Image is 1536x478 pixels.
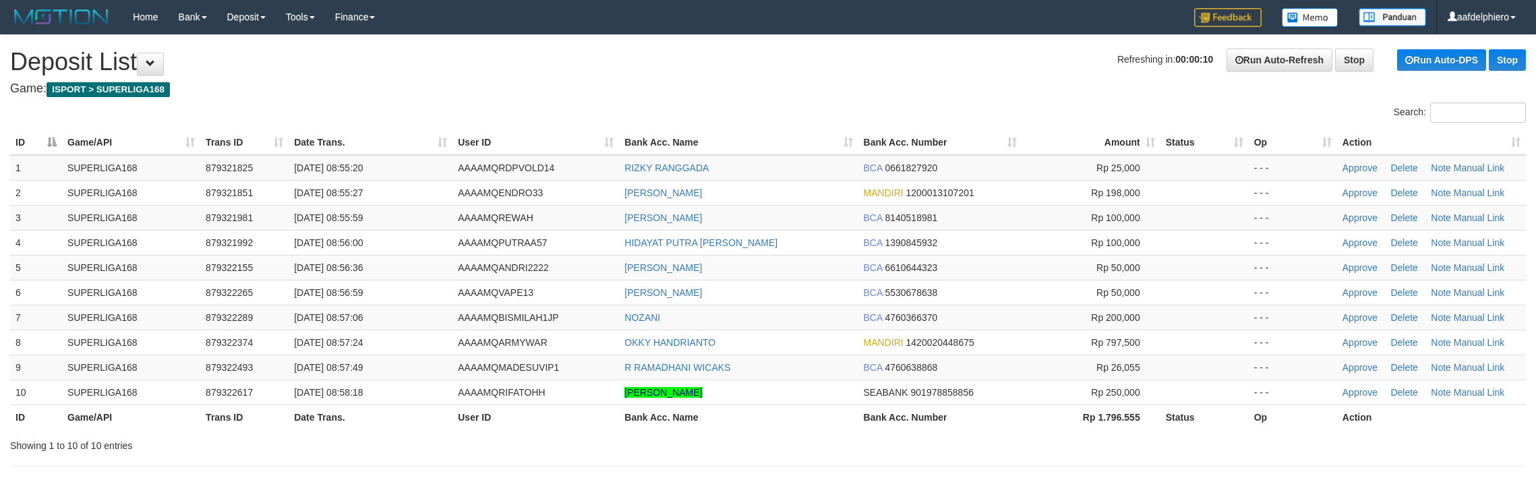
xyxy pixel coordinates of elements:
[885,212,937,223] span: Copy 8140518981 to clipboard
[1390,187,1417,198] a: Delete
[289,405,452,429] th: Date Trans.
[62,155,200,181] td: SUPERLIGA168
[206,187,253,198] span: 879321851
[206,237,253,248] span: 879321992
[10,355,62,380] td: 9
[1249,205,1337,230] td: - - -
[1390,312,1417,323] a: Delete
[10,330,62,355] td: 8
[1337,130,1526,155] th: Action: activate to sort column ascending
[864,337,904,348] span: MANDIRI
[1091,387,1140,398] span: Rp 250,000
[10,305,62,330] td: 7
[1431,237,1451,248] a: Note
[1390,337,1417,348] a: Delete
[206,362,253,373] span: 879322493
[1431,287,1451,298] a: Note
[10,205,62,230] td: 3
[864,312,883,323] span: BCA
[1249,130,1337,155] th: Op: activate to sort column ascending
[294,337,363,348] span: [DATE] 08:57:24
[1454,287,1505,298] a: Manual Link
[885,312,937,323] span: Copy 4760366370 to clipboard
[10,280,62,305] td: 6
[10,255,62,280] td: 5
[885,162,937,173] span: Copy 0661827920 to clipboard
[1431,187,1451,198] a: Note
[1249,255,1337,280] td: - - -
[1390,262,1417,273] a: Delete
[1342,312,1378,323] a: Approve
[1175,54,1213,65] strong: 00:00:10
[10,82,1526,96] h4: Game:
[452,405,619,429] th: User ID
[906,337,974,348] span: Copy 1420020448675 to clipboard
[1342,287,1378,298] a: Approve
[1431,387,1451,398] a: Note
[624,262,702,273] a: [PERSON_NAME]
[1337,405,1526,429] th: Action
[458,287,533,298] span: AAAAMQVAPE13
[1282,8,1338,27] img: Button%20Memo.svg
[1454,237,1505,248] a: Manual Link
[1091,237,1140,248] span: Rp 100,000
[858,130,1022,155] th: Bank Acc. Number: activate to sort column ascending
[619,405,858,429] th: Bank Acc. Name
[10,155,62,181] td: 1
[294,187,363,198] span: [DATE] 08:55:27
[624,337,715,348] a: OKKY HANDRIANTO
[206,387,253,398] span: 879322617
[1489,49,1526,71] a: Stop
[1342,362,1378,373] a: Approve
[1342,187,1378,198] a: Approve
[1454,387,1505,398] a: Manual Link
[10,130,62,155] th: ID: activate to sort column descending
[1091,212,1140,223] span: Rp 100,000
[864,362,883,373] span: BCA
[10,230,62,255] td: 4
[858,405,1022,429] th: Bank Acc. Number
[1117,54,1213,65] span: Refreshing in:
[864,287,883,298] span: BCA
[458,237,547,248] span: AAAAMQPUTRAA57
[1096,287,1140,298] span: Rp 50,000
[1431,337,1451,348] a: Note
[624,312,660,323] a: NOZANI
[885,237,937,248] span: Copy 1390845932 to clipboard
[47,82,170,97] span: ISPORT > SUPERLIGA168
[206,312,253,323] span: 879322289
[1249,330,1337,355] td: - - -
[1454,187,1505,198] a: Manual Link
[1431,262,1451,273] a: Note
[1390,362,1417,373] a: Delete
[624,212,702,223] a: [PERSON_NAME]
[1342,237,1378,248] a: Approve
[62,205,200,230] td: SUPERLIGA168
[206,262,253,273] span: 879322155
[1431,162,1451,173] a: Note
[458,187,543,198] span: AAAAMQENDRO33
[864,387,908,398] span: SEABANK
[1249,305,1337,330] td: - - -
[1022,130,1160,155] th: Amount: activate to sort column ascending
[10,380,62,405] td: 10
[1091,337,1140,348] span: Rp 797,500
[1160,405,1249,429] th: Status
[62,355,200,380] td: SUPERLIGA168
[1091,312,1140,323] span: Rp 200,000
[10,180,62,205] td: 2
[885,287,937,298] span: Copy 5530678638 to clipboard
[1091,187,1140,198] span: Rp 198,000
[1249,405,1337,429] th: Op
[294,262,363,273] span: [DATE] 08:56:36
[864,237,883,248] span: BCA
[1390,162,1417,173] a: Delete
[62,405,200,429] th: Game/API
[619,130,858,155] th: Bank Acc. Name: activate to sort column ascending
[624,162,709,173] a: RIZKY RANGGADA
[1249,355,1337,380] td: - - -
[458,312,558,323] span: AAAAMQBISMILAH1JP
[289,130,452,155] th: Date Trans.: activate to sort column ascending
[864,187,904,198] span: MANDIRI
[1335,49,1373,71] a: Stop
